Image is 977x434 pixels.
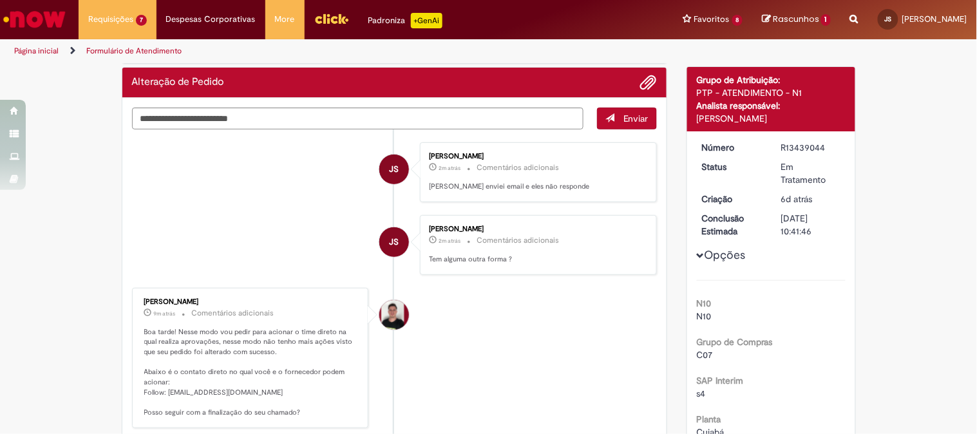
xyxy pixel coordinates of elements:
[781,141,841,154] div: R13439044
[697,336,773,348] b: Grupo de Compras
[781,193,813,205] span: 6d atrás
[368,13,442,28] div: Padroniza
[136,15,147,26] span: 7
[379,155,409,184] div: Jessily Vanessa Souza dos Santos
[439,237,460,245] time: 27/08/2025 14:22:31
[429,225,643,233] div: [PERSON_NAME]
[732,15,743,26] span: 8
[390,154,399,185] span: JS
[597,108,657,129] button: Enviar
[275,13,295,26] span: More
[154,310,176,317] span: 9m atrás
[885,15,892,23] span: JS
[314,9,349,28] img: click_logo_yellow_360x200.png
[697,413,721,425] b: Planta
[773,13,819,25] span: Rascunhos
[697,86,846,99] div: PTP - ATENDIMENTO - N1
[144,327,359,418] p: Boa tarde! Nesse modo vou pedir para acionar o time direto na qual realiza aprovações, nesse modo...
[429,254,643,265] p: Tem alguma outra forma ?
[697,112,846,125] div: [PERSON_NAME]
[429,182,643,192] p: [PERSON_NAME] enviei email e eles não responde
[154,310,176,317] time: 27/08/2025 14:15:49
[1,6,68,32] img: ServiceNow
[902,14,967,24] span: [PERSON_NAME]
[390,227,399,258] span: JS
[821,14,831,26] span: 1
[781,193,813,205] time: 22/08/2025 10:30:09
[379,300,409,330] div: Matheus Henrique Drudi
[144,298,359,306] div: [PERSON_NAME]
[697,310,712,322] span: N10
[697,388,706,399] span: s4
[88,13,133,26] span: Requisições
[439,164,460,172] span: 2m atrás
[192,308,274,319] small: Comentários adicionais
[477,235,559,246] small: Comentários adicionais
[692,193,772,205] dt: Criação
[697,349,713,361] span: C07
[781,160,841,186] div: Em Tratamento
[439,237,460,245] span: 2m atrás
[379,227,409,257] div: Jessily Vanessa Souza dos Santos
[692,160,772,173] dt: Status
[697,297,712,309] b: N10
[14,46,59,56] a: Página inicial
[781,193,841,205] div: 22/08/2025 10:30:09
[132,77,224,88] h2: Alteração de Pedido Histórico de tíquete
[692,212,772,238] dt: Conclusão Estimada
[86,46,182,56] a: Formulário de Atendimento
[781,212,841,238] div: [DATE] 10:41:46
[132,108,584,129] textarea: Digite sua mensagem aqui...
[477,162,559,173] small: Comentários adicionais
[411,13,442,28] p: +GenAi
[640,74,657,91] button: Adicionar anexos
[694,13,730,26] span: Favoritos
[697,99,846,112] div: Analista responsável:
[166,13,256,26] span: Despesas Corporativas
[429,153,643,160] div: [PERSON_NAME]
[623,113,649,124] span: Enviar
[762,14,831,26] a: Rascunhos
[439,164,460,172] time: 27/08/2025 14:22:47
[697,375,744,386] b: SAP Interim
[692,141,772,154] dt: Número
[10,39,641,63] ul: Trilhas de página
[697,73,846,86] div: Grupo de Atribuição:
